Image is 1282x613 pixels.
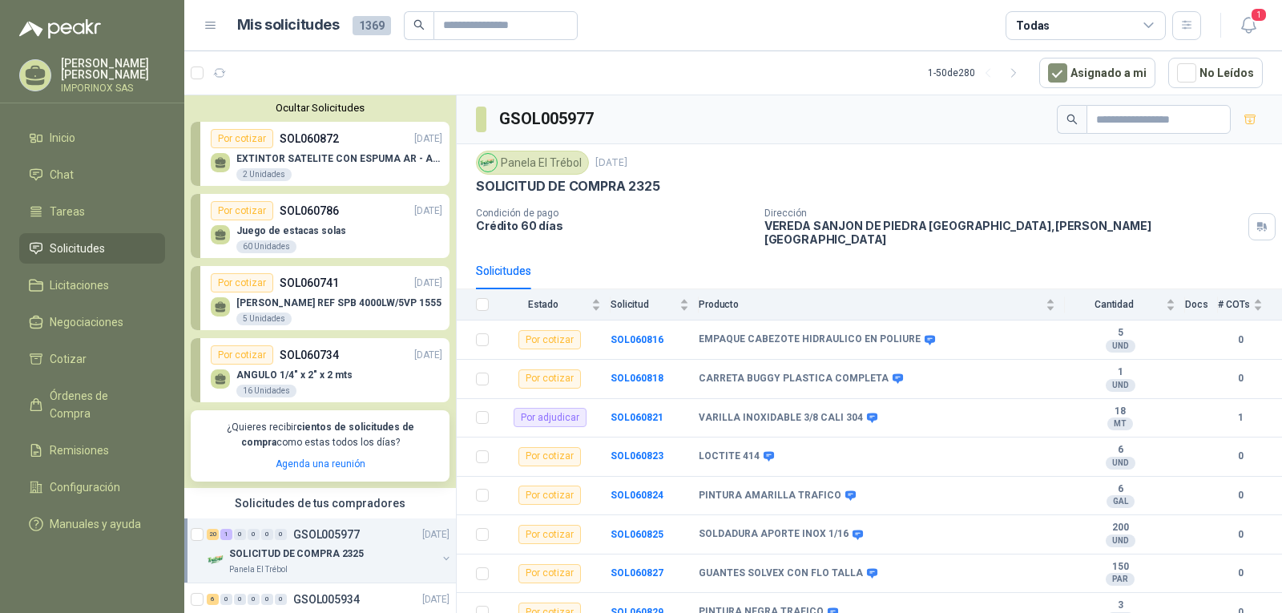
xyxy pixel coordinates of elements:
[50,350,87,368] span: Cotizar
[498,299,588,310] span: Estado
[476,219,752,232] p: Crédito 60 días
[1065,599,1175,612] b: 3
[261,529,273,540] div: 0
[413,19,425,30] span: search
[236,153,442,164] p: EXTINTOR SATELITE CON ESPUMA AR - AFFF
[476,178,660,195] p: SOLICITUD DE COMPRA 2325
[50,442,109,459] span: Remisiones
[1250,7,1268,22] span: 1
[518,486,581,505] div: Por cotizar
[184,488,456,518] div: Solicitudes de tus compradores
[611,299,676,310] span: Solicitud
[699,373,889,385] b: CARRETA BUGGY PLASTICA COMPLETA
[50,203,85,220] span: Tareas
[611,334,663,345] a: SOL060816
[236,240,296,253] div: 60 Unidades
[422,591,450,607] p: [DATE]
[50,387,150,422] span: Órdenes de Compra
[476,151,589,175] div: Panela El Trébol
[61,83,165,93] p: IMPORINOX SAS
[595,155,627,171] p: [DATE]
[19,233,165,264] a: Solicitudes
[1106,379,1135,392] div: UND
[19,123,165,153] a: Inicio
[498,289,611,321] th: Estado
[1065,366,1175,379] b: 1
[241,421,414,448] b: cientos de solicitudes de compra
[293,529,360,540] p: GSOL005977
[280,346,339,364] p: SOL060734
[1066,114,1078,125] span: search
[1107,495,1135,508] div: GAL
[499,107,596,131] h3: GSOL005977
[220,594,232,605] div: 0
[19,196,165,227] a: Tareas
[611,373,663,384] a: SOL060818
[236,225,346,236] p: Juego de estacas solas
[764,219,1242,246] p: VEREDA SANJON DE PIEDRA [GEOGRAPHIC_DATA] , [PERSON_NAME][GEOGRAPHIC_DATA]
[518,330,581,349] div: Por cotizar
[211,345,273,365] div: Por cotizar
[1106,340,1135,353] div: UND
[207,525,453,576] a: 20 1 0 0 0 0 GSOL005977[DATE] Company LogoSOLICITUD DE COMPRA 2325Panela El Trébol
[1065,405,1175,418] b: 18
[1106,573,1135,586] div: PAR
[19,307,165,337] a: Negociaciones
[414,131,442,147] p: [DATE]
[191,266,450,330] a: Por cotizarSOL060741[DATE] [PERSON_NAME] REF SPB 4000LW/5VP 15555 Unidades
[280,274,339,292] p: SOL060741
[236,168,292,181] div: 2 Unidades
[611,289,699,321] th: Solicitud
[50,478,120,496] span: Configuración
[276,458,365,470] a: Agenda una reunión
[476,262,531,280] div: Solicitudes
[207,529,219,540] div: 20
[19,270,165,300] a: Licitaciones
[611,450,663,462] a: SOL060823
[236,313,292,325] div: 5 Unidades
[611,529,663,540] b: SOL060825
[1065,289,1185,321] th: Cantidad
[1168,58,1263,88] button: No Leídos
[191,122,450,186] a: Por cotizarSOL060872[DATE] EXTINTOR SATELITE CON ESPUMA AR - AFFF2 Unidades
[191,338,450,402] a: Por cotizarSOL060734[DATE] ANGULO 1/4" x 2" x 2 mts16 Unidades
[207,594,219,605] div: 6
[234,529,246,540] div: 0
[236,369,353,381] p: ANGULO 1/4" x 2" x 2 mts
[211,273,273,292] div: Por cotizar
[1065,561,1175,574] b: 150
[611,567,663,579] a: SOL060827
[414,276,442,291] p: [DATE]
[19,344,165,374] a: Cotizar
[50,166,74,183] span: Chat
[514,408,587,427] div: Por adjudicar
[414,348,442,363] p: [DATE]
[19,435,165,466] a: Remisiones
[1218,299,1250,310] span: # COTs
[699,567,863,580] b: GUANTES SOLVEX CON FLO TALLA
[1218,488,1263,503] b: 0
[611,412,663,423] a: SOL060821
[61,58,165,80] p: [PERSON_NAME] [PERSON_NAME]
[19,381,165,429] a: Órdenes de Compra
[234,594,246,605] div: 0
[19,509,165,539] a: Manuales y ayuda
[293,594,360,605] p: GSOL005934
[699,412,863,425] b: VARILLA INOXIDABLE 3/8 CALI 304
[1065,299,1163,310] span: Cantidad
[479,154,497,171] img: Company Logo
[611,490,663,501] a: SOL060824
[699,450,760,463] b: LOCTITE 414
[1016,17,1050,34] div: Todas
[50,240,105,257] span: Solicitudes
[261,594,273,605] div: 0
[236,385,296,397] div: 16 Unidades
[1185,289,1218,321] th: Docs
[19,19,101,38] img: Logo peakr
[280,130,339,147] p: SOL060872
